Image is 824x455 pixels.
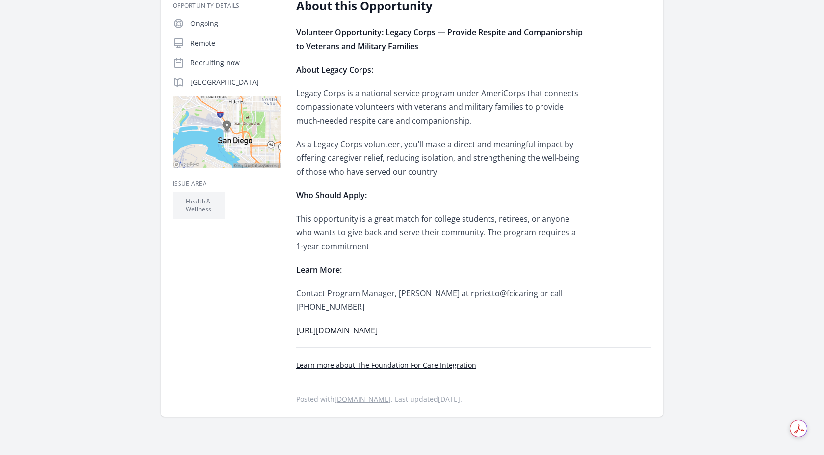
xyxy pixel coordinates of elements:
[173,180,281,188] h3: Issue area
[296,286,583,314] p: Contact Program Manager, [PERSON_NAME] at rprietto@fcicaring or call [PHONE_NUMBER]
[173,192,225,219] li: Health & Wellness
[173,2,281,10] h3: Opportunity Details
[296,137,583,178] p: As a Legacy Corps volunteer, you’ll make a direct and meaningful impact by offering caregiver rel...
[335,394,391,404] a: [DOMAIN_NAME]
[296,360,476,370] a: Learn more about The Foundation For Care Integration
[296,64,373,75] strong: About Legacy Corps:
[190,19,281,28] p: Ongoing
[296,212,583,253] p: This opportunity is a great match for college students, retirees, or anyone who wants to give bac...
[190,38,281,48] p: Remote
[296,395,651,403] p: Posted with . Last updated .
[190,77,281,87] p: [GEOGRAPHIC_DATA]
[296,264,342,275] strong: Learn More:
[296,325,378,336] a: [URL][DOMAIN_NAME]
[296,27,583,51] strong: Volunteer Opportunity: Legacy Corps — Provide Respite and Companionship to Veterans and Military ...
[438,394,460,404] abbr: Tue, Jun 17, 2025 12:50 AM
[296,86,583,127] p: Legacy Corps is a national service program under AmeriCorps that connects compassionate volunteer...
[190,58,281,68] p: Recruiting now
[296,190,367,201] strong: Who Should Apply:
[173,96,281,168] img: Map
